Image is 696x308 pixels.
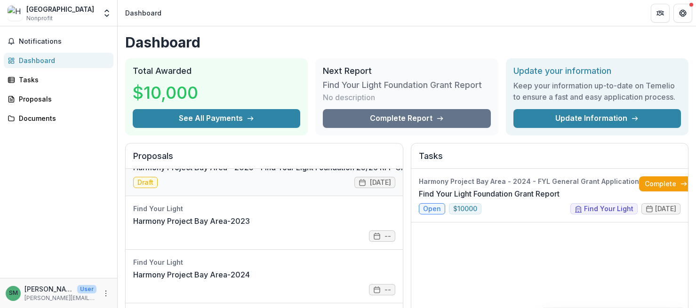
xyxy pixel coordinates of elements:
a: Harmony Project Bay Area - 2025 - Find Your Light Foundation 25/26 RFP Grant Application [133,162,457,173]
div: Seth Mausner [9,290,18,296]
div: Proposals [19,94,106,104]
a: Harmony Project Bay Area-2023 [133,215,250,227]
h2: Proposals [133,151,395,169]
button: See All Payments [133,109,300,128]
a: Tasks [4,72,113,87]
button: Get Help [673,4,692,23]
a: Documents [4,111,113,126]
a: Harmony Project Bay Area-2024 [133,269,250,280]
div: Documents [19,113,106,123]
p: [PERSON_NAME] [24,284,73,294]
a: Find Your Light Foundation Grant Report [419,188,560,199]
button: Open entity switcher [100,4,113,23]
a: Complete Report [323,109,490,128]
h1: Dashboard [125,34,688,51]
nav: breadcrumb [121,6,165,20]
span: Notifications [19,38,110,46]
span: Nonprofit [26,14,53,23]
a: Update Information [513,109,681,128]
p: No description [323,92,375,103]
div: Tasks [19,75,106,85]
p: User [77,285,96,293]
h3: $10,000 [133,80,203,105]
h3: Find Your Light Foundation Grant Report [323,80,482,90]
h2: Total Awarded [133,66,300,76]
button: More [100,288,112,299]
button: Partners [651,4,670,23]
img: Harmony Project Bay Area [8,6,23,21]
h2: Next Report [323,66,490,76]
button: Notifications [4,34,113,49]
p: [PERSON_NAME][EMAIL_ADDRESS][PERSON_NAME][DOMAIN_NAME] [24,294,96,302]
a: Proposals [4,91,113,107]
a: Complete [639,176,693,191]
div: [GEOGRAPHIC_DATA] [26,4,94,14]
h2: Tasks [419,151,681,169]
div: Dashboard [125,8,161,18]
h2: Update your information [513,66,681,76]
div: Dashboard [19,55,106,65]
h3: Keep your information up-to-date on Temelio to ensure a fast and easy application process. [513,80,681,103]
a: Dashboard [4,53,113,68]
